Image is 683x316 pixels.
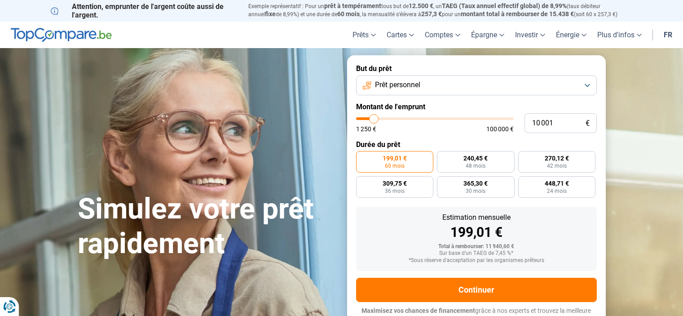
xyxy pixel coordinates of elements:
[547,188,567,194] span: 24 mois
[421,10,442,18] span: 257,3 €
[361,307,475,314] span: Maximisez vos chances de financement
[385,163,405,169] span: 60 mois
[466,163,485,169] span: 48 mois
[347,22,381,48] a: Prêts
[510,22,551,48] a: Investir
[363,258,590,264] div: *Sous réserve d'acceptation par les organismes prêteurs
[51,2,238,19] p: Attention, emprunter de l'argent coûte aussi de l'argent.
[337,10,360,18] span: 60 mois
[356,126,376,132] span: 1 250 €
[545,155,569,161] span: 270,12 €
[486,126,514,132] span: 100 000 €
[547,163,567,169] span: 42 mois
[385,188,405,194] span: 36 mois
[363,226,590,239] div: 199,01 €
[356,278,597,302] button: Continuer
[383,155,407,161] span: 199,01 €
[466,188,485,194] span: 30 mois
[356,64,597,73] label: But du prêt
[545,180,569,187] span: 448,71 €
[383,180,407,187] span: 309,75 €
[592,22,647,48] a: Plus d'infos
[363,214,590,221] div: Estimation mensuelle
[265,10,276,18] span: fixe
[363,244,590,250] div: Total à rembourser: 11 940,60 €
[363,250,590,257] div: Sur base d'un TAEG de 7,45 %*
[356,76,597,95] button: Prêt personnel
[409,2,433,9] span: 12.500 €
[466,22,510,48] a: Épargne
[248,2,633,18] p: Exemple représentatif : Pour un tous but de , un (taux débiteur annuel de 8,99%) et une durée de ...
[11,28,112,42] img: TopCompare
[78,192,336,261] h1: Simulez votre prêt rapidement
[381,22,419,48] a: Cartes
[461,10,574,18] span: montant total à rembourser de 15.438 €
[324,2,381,9] span: prêt à tempérament
[419,22,466,48] a: Comptes
[442,2,567,9] span: TAEG (Taux annuel effectif global) de 8,99%
[658,22,678,48] a: fr
[375,80,420,90] span: Prêt personnel
[356,102,597,111] label: Montant de l'emprunt
[463,180,488,187] span: 365,30 €
[356,140,597,149] label: Durée du prêt
[586,120,590,127] span: €
[551,22,592,48] a: Énergie
[463,155,488,161] span: 240,45 €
